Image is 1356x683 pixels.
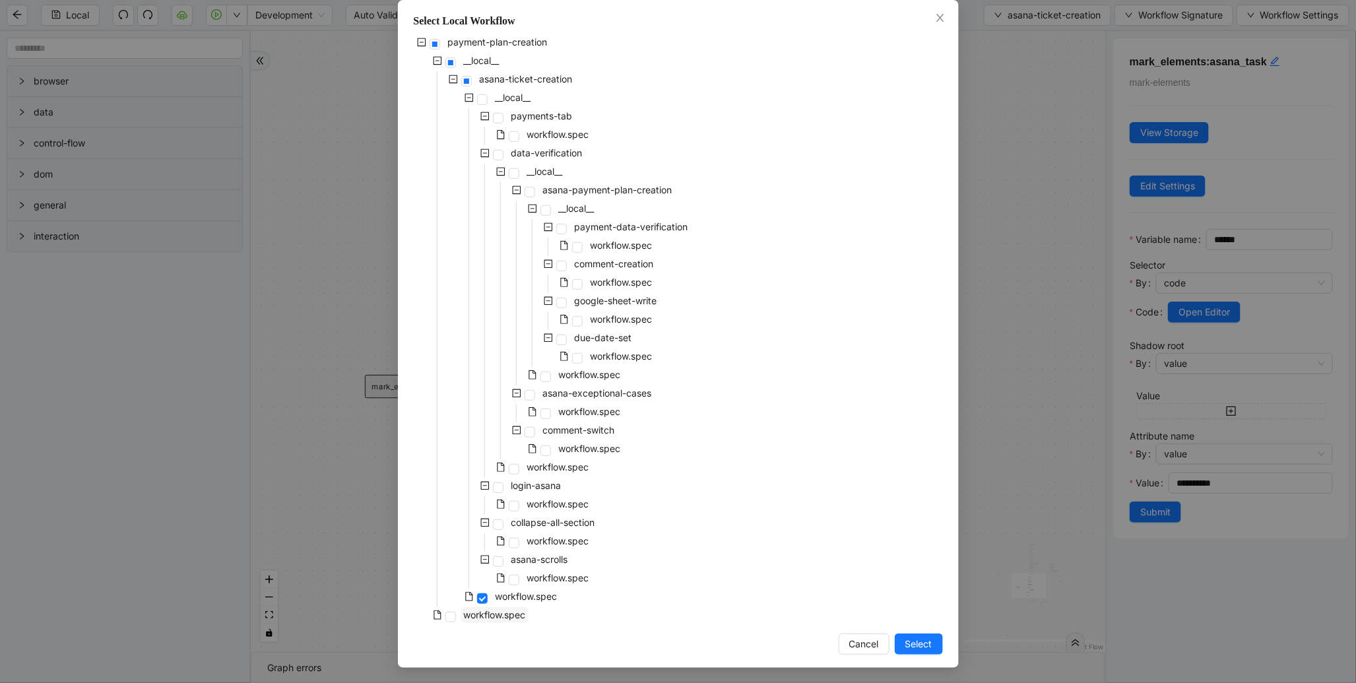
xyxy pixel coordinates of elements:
span: data-verification [509,145,585,161]
span: collapse-all-section [511,517,595,528]
span: file [560,241,569,250]
span: minus-square [449,75,458,84]
span: workflow.spec [588,275,655,290]
span: workflow.spec [525,459,592,475]
span: asana-ticket-creation [477,71,575,87]
span: minus-square [544,296,553,306]
span: workflow.spec [559,369,621,380]
span: workflow.spec [588,311,655,327]
span: __local__ [496,92,531,103]
span: payments-tab [511,110,573,121]
span: minus-square [480,481,490,490]
span: minus-square [480,518,490,527]
span: minus-square [544,222,553,232]
span: close [935,13,946,23]
span: workflow.spec [461,607,529,623]
span: minus-square [417,38,426,47]
span: minus-square [528,204,537,213]
span: file [528,444,537,453]
span: file [496,573,505,583]
span: minus-square [544,259,553,269]
span: minus-square [480,555,490,564]
span: __local__ [525,164,565,179]
span: __local__ [461,53,502,69]
span: workflow.spec [527,572,589,583]
span: minus-square [433,56,442,65]
span: payment-plan-creation [445,34,550,50]
span: workflow.spec [588,348,655,364]
span: workflow.spec [527,498,589,509]
span: payment-data-verification [572,219,691,235]
button: Select [895,634,943,655]
span: __local__ [464,55,500,66]
span: comment-switch [543,424,615,436]
span: payment-plan-creation [448,36,548,48]
span: workflow.spec [556,367,624,383]
span: google-sheet-write [572,293,660,309]
span: file [560,315,569,324]
span: workflow.spec [556,441,624,457]
span: minus-square [496,167,505,176]
span: file [560,352,569,361]
span: __local__ [527,166,563,177]
span: file [560,278,569,287]
span: workflow.spec [527,535,589,546]
span: file [496,500,505,509]
span: file [465,592,474,601]
span: file [528,407,537,416]
span: workflow.spec [588,238,655,253]
span: collapse-all-section [509,515,598,531]
span: workflow.spec [591,240,653,251]
span: login-asana [509,478,564,494]
span: workflow.spec [591,313,653,325]
span: workflow.spec [525,570,592,586]
span: minus-square [544,333,553,342]
span: workflow.spec [525,127,592,143]
span: Select [905,637,932,651]
span: workflow.spec [525,496,592,512]
span: workflow.spec [496,591,558,602]
span: minus-square [512,389,521,398]
span: __local__ [556,201,597,216]
span: Cancel [849,637,879,651]
span: asana-scrolls [511,554,568,565]
span: workflow.spec [464,609,526,620]
span: workflow.spec [527,461,589,472]
span: file [496,130,505,139]
span: payment-data-verification [575,221,688,232]
span: workflow.spec [527,129,589,140]
span: file [496,463,505,472]
span: asana-exceptional-cases [543,387,652,399]
span: asana-ticket-creation [480,73,573,84]
span: asana-payment-plan-creation [543,184,672,195]
button: Cancel [839,634,889,655]
span: data-verification [511,147,583,158]
span: due-date-set [572,330,635,346]
span: asana-scrolls [509,552,571,568]
span: asana-exceptional-cases [540,385,655,401]
span: payments-tab [509,108,575,124]
button: Close [933,11,948,26]
span: minus-square [480,112,490,121]
span: workflow.spec [591,350,653,362]
span: asana-payment-plan-creation [540,182,675,198]
span: login-asana [511,480,562,491]
span: comment-creation [575,258,654,269]
span: file [433,610,442,620]
span: google-sheet-write [575,295,657,306]
span: due-date-set [575,332,632,343]
span: file [528,370,537,379]
span: minus-square [480,148,490,158]
span: workflow.spec [556,404,624,420]
span: comment-switch [540,422,618,438]
span: workflow.spec [559,406,621,417]
span: comment-creation [572,256,657,272]
span: minus-square [465,93,474,102]
span: minus-square [512,185,521,195]
span: __local__ [559,203,595,214]
span: workflow.spec [559,443,621,454]
span: workflow.spec [493,589,560,604]
div: Select Local Workflow [414,13,943,29]
span: workflow.spec [591,276,653,288]
span: __local__ [493,90,534,106]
